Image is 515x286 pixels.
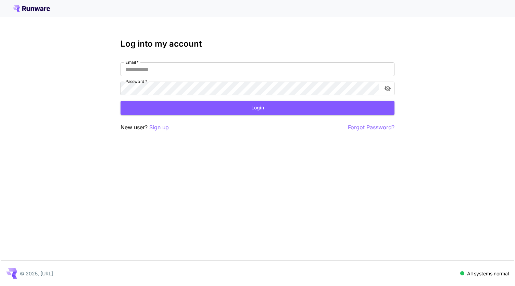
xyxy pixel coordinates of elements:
[125,79,147,84] label: Password
[348,123,394,132] button: Forgot Password?
[121,39,394,49] h3: Log into my account
[125,59,139,65] label: Email
[121,101,394,115] button: Login
[121,123,169,132] p: New user?
[381,82,394,95] button: toggle password visibility
[149,123,169,132] button: Sign up
[467,270,509,277] p: All systems normal
[20,270,53,277] p: © 2025, [URL]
